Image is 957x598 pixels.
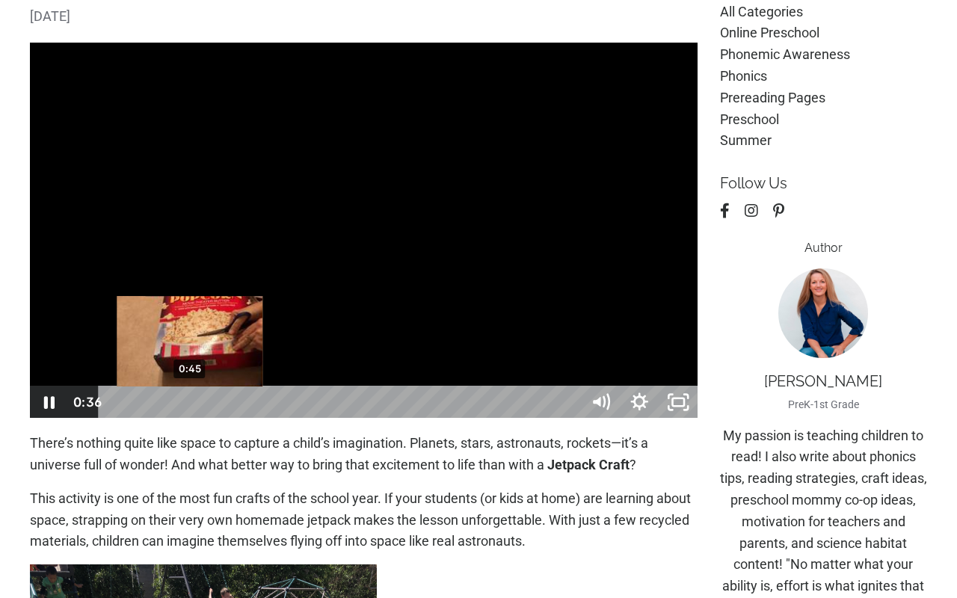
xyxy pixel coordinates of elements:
button: Show settings menu [621,386,659,419]
a: phonics [720,66,928,87]
h6: Author [720,241,928,255]
p: Follow Us [720,174,928,192]
a: summer [720,130,928,152]
a: prereading pages [720,87,928,109]
a: preschool [720,109,928,131]
p: PreK-1st Grade [720,396,928,413]
p: [PERSON_NAME] [720,372,928,390]
a: phonemic awareness [720,44,928,66]
p: This activity is one of the most fun crafts of the school year. If your students (or kids at home... [30,488,698,552]
a: online preschool [720,22,928,44]
p: There’s nothing quite like space to capture a child’s imagination. Planets, stars, astronauts, ro... [30,433,698,476]
button: Pause [29,386,68,419]
button: Mute [582,386,621,419]
button: Unfullscreen [659,386,698,419]
span: [DATE] [30,6,698,28]
div: Playbar [113,386,571,419]
strong: Jetpack Craft [547,457,630,472]
a: All Categories [720,1,928,23]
